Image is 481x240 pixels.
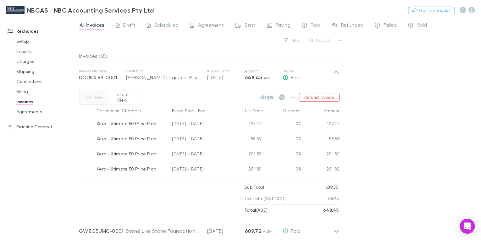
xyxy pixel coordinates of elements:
div: 201.82 [301,147,340,162]
p: Status [283,69,333,74]
div: 201.82 [226,147,264,162]
div: [DATE] - [DATE] [169,162,226,177]
a: Mapping [10,66,81,76]
strong: 609.72 [245,228,261,234]
span: Refunded [341,22,363,30]
a: Invoices [10,97,81,107]
button: Search [306,36,334,44]
img: NBCAS - NBC Accounting Services Pty Ltd's Logo [6,6,25,14]
span: Draft [123,22,135,30]
span: Paid [291,228,301,234]
p: Tax Total (GST 10%) [244,193,284,204]
strong: 648.45 [245,74,262,81]
p: 58.95 [328,193,339,204]
span: Agreement [198,22,224,30]
span: Paid [311,22,320,30]
div: 0% [264,117,301,132]
div: [DATE] - [DATE] [169,117,226,132]
div: 127.27 [226,117,264,132]
div: Open Intercom Messenger [460,219,475,234]
p: Sub Total [244,181,264,193]
div: 0% [264,132,301,147]
p: ( AUD ) [244,204,268,216]
button: Client View [108,90,137,104]
button: Filter [281,36,305,44]
button: Firm View [79,90,108,104]
span: Failed [384,22,397,30]
a: Billing [10,87,81,97]
a: Connections [10,76,81,87]
a: Setup [10,36,81,46]
div: 0% [264,162,301,177]
span: Paid [291,74,301,80]
strong: 648.45 [323,207,339,213]
h3: NBCAS - NBC Accounting Services Pty Ltd [27,6,154,14]
span: Void [417,22,427,30]
div: 201.82 [226,162,264,177]
div: Xero - Ultimate 50 Price Plan [97,117,167,130]
div: Xero - Ultimate 50 Price Plan [97,162,167,176]
p: Invoice Date [207,69,245,74]
span: AUD [263,229,271,234]
div: 58.59 [301,132,340,147]
a: Practice Connect [1,122,81,132]
div: [PERSON_NAME] Logistics Pty Ltd [126,74,201,81]
p: [DATE] [207,227,245,235]
span: AUD [263,75,272,80]
div: Xero - Ultimate 50 Price Plan [97,132,167,145]
div: 201.82 [301,162,340,177]
span: Scheduled [154,22,179,30]
a: NBCAS - NBC Accounting Services Pty Ltd [3,3,158,18]
p: Invoice Number [79,69,126,74]
strong: Total [244,207,256,213]
p: 589.50 [325,181,339,193]
button: Got Feedback? [408,7,455,14]
p: DOUJCLR9-0001 [79,74,126,81]
p: Amount [245,69,283,74]
span: Paying [275,22,290,30]
div: [DATE] - [DATE] [169,147,226,162]
a: Agreements [10,107,81,117]
div: 127.27 [301,117,340,132]
div: Xero - Ultimate 50 Price Plan [97,147,167,160]
div: Invoice NumberDOUJCLR9-0001Customer[PERSON_NAME] Logistics Pty LtdInvoice Date[DATE]Amount648.45 ... [74,62,345,87]
a: Recharges [1,26,81,36]
div: [DATE] - [DATE] [169,132,226,147]
span: All invoices [80,22,104,30]
p: GWZQ5UMC-0001 [79,227,126,235]
div: Stand Like Stone Foundation Ltd [126,227,201,235]
a: Charges [10,56,81,66]
div: 58.59 [226,132,264,147]
button: Refund Invoice [299,93,340,102]
p: Customer [126,69,201,74]
span: Sent [245,22,255,30]
div: 0% [264,147,301,162]
a: Imports [10,46,81,56]
p: [DATE] [207,74,245,81]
